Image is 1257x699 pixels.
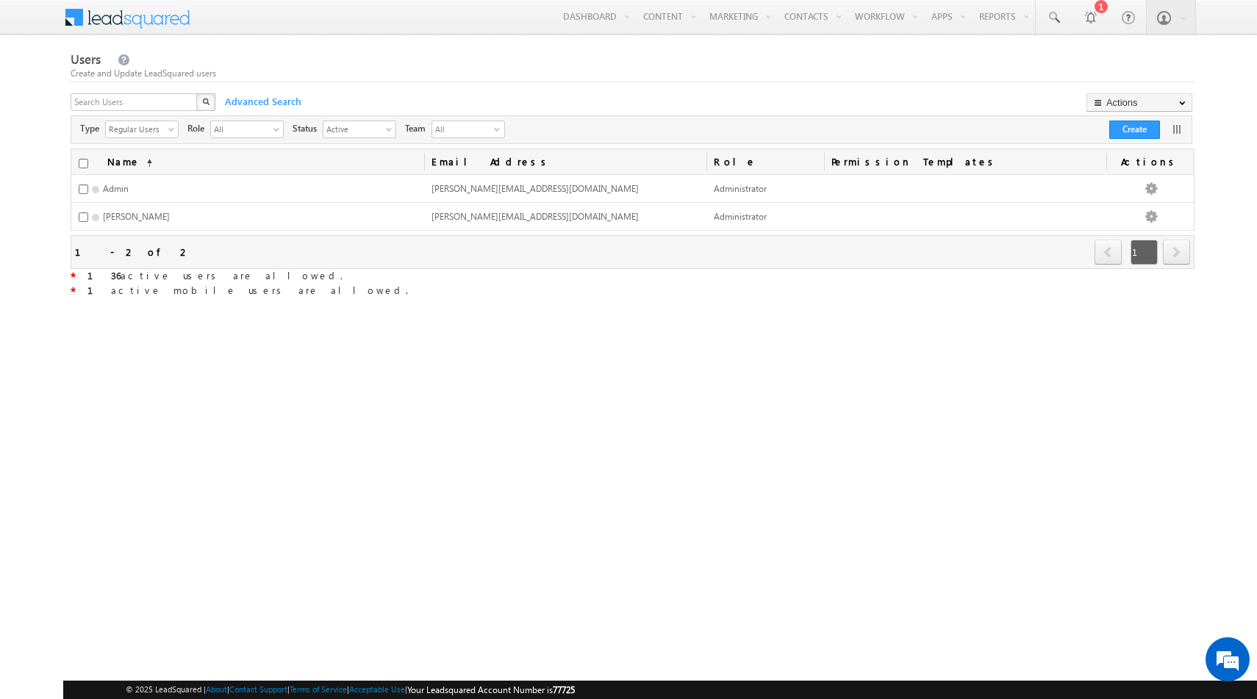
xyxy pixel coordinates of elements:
[323,121,384,136] span: Active
[431,211,639,222] span: [PERSON_NAME][EMAIL_ADDRESS][DOMAIN_NAME]
[714,211,767,222] span: Administrator
[229,684,287,694] a: Contact Support
[71,93,198,111] input: Search Users
[218,95,306,108] span: Advanced Search
[87,269,343,282] span: active users are allowed.
[405,122,431,135] span: Team
[706,149,824,174] a: Role
[431,183,639,194] span: [PERSON_NAME][EMAIL_ADDRESS][DOMAIN_NAME]
[211,121,271,136] span: All
[424,149,706,174] a: Email Address
[407,684,575,695] span: Your Leadsquared Account Number is
[1095,241,1122,265] a: prev
[106,121,166,136] span: Regular Users
[168,125,180,133] span: select
[103,183,129,194] span: Admin
[273,125,285,133] span: select
[206,684,227,694] a: About
[1163,241,1190,265] a: next
[126,683,575,697] span: © 2025 LeadSquared | | | | |
[1086,93,1192,112] button: Actions
[1163,240,1190,265] span: next
[432,121,491,137] span: All
[349,684,405,694] a: Acceptable Use
[100,149,160,174] a: Name
[187,122,210,135] span: Role
[103,211,170,222] span: [PERSON_NAME]
[553,684,575,695] span: 77725
[1131,240,1158,265] span: 1
[75,243,190,260] div: 1 - 2 of 2
[1106,149,1194,174] span: Actions
[80,122,105,135] span: Type
[71,67,1195,80] div: Create and Update LeadSquared users
[140,157,152,169] span: (sorted ascending)
[87,284,111,296] strong: 1
[714,183,767,194] span: Administrator
[87,269,121,282] strong: 136
[1095,240,1122,265] span: prev
[824,149,1106,174] span: Permission Templates
[293,122,323,135] span: Status
[386,125,398,133] span: select
[71,51,101,68] span: Users
[290,684,347,694] a: Terms of Service
[87,284,408,296] span: active mobile users are allowed.
[1109,121,1160,139] button: Create
[202,98,209,105] img: Search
